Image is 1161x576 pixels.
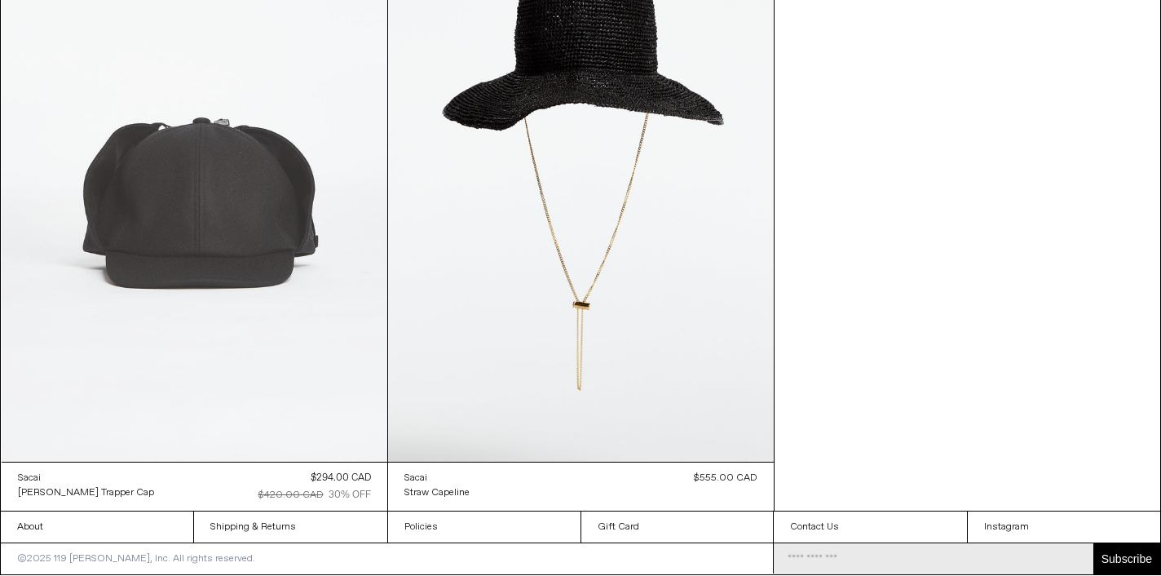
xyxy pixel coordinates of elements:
a: Shipping & Returns [194,512,386,543]
a: [PERSON_NAME] Trapper Cap [18,485,154,500]
button: Subscribe [1093,543,1160,574]
a: Policies [388,512,580,543]
input: Email Address [774,543,1093,574]
a: Straw Capeline [404,485,470,500]
a: Contact Us [774,512,966,543]
div: Straw Capeline [404,486,470,500]
a: Sacai [404,471,470,485]
p: ©2025 119 [PERSON_NAME], Inc. All rights reserved. [1,543,271,574]
div: Sacai [18,472,41,485]
div: 30% OFF [329,488,371,503]
a: Gift Card [581,512,774,543]
div: $555.00 CAD [694,471,757,485]
div: $420.00 CAD [258,488,324,503]
div: [PERSON_NAME] Trapper Cap [18,486,154,500]
a: Instagram [968,512,1160,543]
a: About [1,512,193,543]
a: Sacai [18,471,154,485]
div: Sacai [404,472,427,485]
div: $294.00 CAD [311,471,371,485]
